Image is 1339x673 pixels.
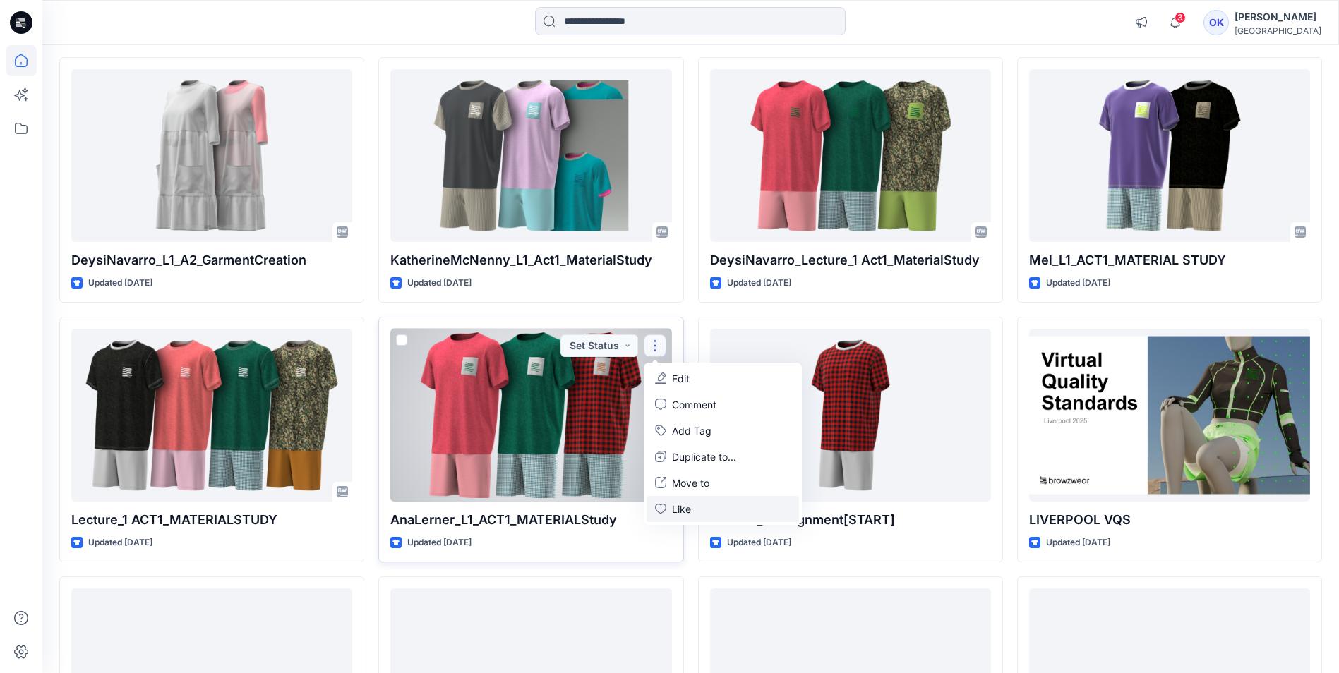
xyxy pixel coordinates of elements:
[1029,510,1310,530] p: LIVERPOOL VQS
[672,475,709,490] p: Move to
[1046,276,1110,291] p: Updated [DATE]
[88,535,152,550] p: Updated [DATE]
[390,329,671,502] a: AnaLerner_L1_ACT1_MATERIALStudy
[88,276,152,291] p: Updated [DATE]
[727,276,791,291] p: Updated [DATE]
[710,329,991,502] a: Lecture_1 Assignment[START]
[71,329,352,502] a: Lecture_1 ACT1_MATERIALSTUDY
[672,449,736,464] p: Duplicate to...
[672,371,690,386] p: Edit
[647,365,799,392] a: Edit
[672,502,691,516] p: Like
[71,69,352,242] a: DeysiNavarro_L1_A2_GarmentCreation
[727,535,791,550] p: Updated [DATE]
[390,510,671,530] p: AnaLerner_L1_ACT1_MATERIALStudy
[71,250,352,270] p: DeysiNavarro_L1_A2_GarmentCreation
[390,69,671,242] a: KatherineMcNenny_L1_Act1_MaterialStudy
[1235,25,1321,36] div: [GEOGRAPHIC_DATA]
[672,397,716,412] p: Comment
[710,69,991,242] a: DeysiNavarro_Lecture_1 Act1_MaterialStudy
[1046,535,1110,550] p: Updated [DATE]
[1029,69,1310,242] a: Mel_L1_ACT1_MATERIAL STUDY
[390,250,671,270] p: KatherineMcNenny_L1_Act1_MaterialStudy
[1175,12,1186,23] span: 3
[1029,329,1310,502] a: LIVERPOOL VQS
[1235,8,1321,25] div: [PERSON_NAME]
[647,418,799,444] button: Add Tag
[710,510,991,530] p: Lecture_1 Assignment[START]
[407,535,472,550] p: Updated [DATE]
[1203,10,1229,35] div: OK
[1029,250,1310,270] p: Mel_L1_ACT1_MATERIAL STUDY
[71,510,352,530] p: Lecture_1 ACT1_MATERIALSTUDY
[407,276,472,291] p: Updated [DATE]
[710,250,991,270] p: DeysiNavarro_Lecture_1 Act1_MaterialStudy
